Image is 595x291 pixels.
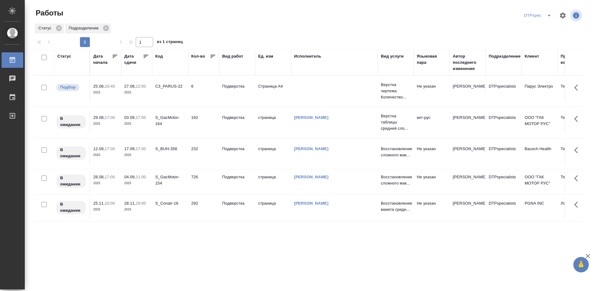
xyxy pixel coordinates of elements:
[450,80,486,102] td: [PERSON_NAME]
[525,115,554,127] p: ООО "ГАК МОТОР РУС"
[381,113,411,132] p: Верстка таблицы средней сло...
[60,201,82,214] p: В ожидании
[188,197,219,219] td: 292
[60,175,82,187] p: В ожидании
[486,171,522,193] td: DTPspecialists
[255,143,291,164] td: страница
[124,53,143,66] div: Дата сдачи
[381,200,411,213] p: Восстановление макета средн...
[136,115,146,120] p: 17:00
[381,146,411,158] p: Восстановление сложного мак...
[38,25,54,31] p: Статус
[188,80,219,102] td: 6
[155,200,185,206] div: S_Conair-16
[255,171,291,193] td: страница
[571,111,585,126] button: Здесь прячутся важные кнопки
[558,143,593,164] td: Технический
[56,174,86,189] div: Исполнитель назначен, приступать к работе пока рано
[93,180,118,186] p: 2025
[222,53,243,59] div: Вид работ
[124,206,149,213] p: 2025
[93,53,112,66] div: Дата начала
[558,197,593,219] td: Локализация
[414,111,450,133] td: кит-рус
[555,8,570,23] span: Настроить таблицу
[571,197,585,212] button: Здесь прячутся важные кнопки
[124,115,136,120] p: 03.09,
[136,175,146,179] p: 11:00
[69,25,101,31] p: Подразделение
[93,121,118,127] p: 2025
[571,143,585,158] button: Здесь прячутся важные кнопки
[222,146,252,152] p: Подверстка
[93,89,118,96] p: 2025
[191,53,205,59] div: Кол-во
[525,146,554,152] p: Bausch Health
[258,53,273,59] div: Ед. изм
[93,201,105,206] p: 25.11,
[255,111,291,133] td: страница
[56,200,86,215] div: Исполнитель назначен, приступать к работе пока рано
[486,197,522,219] td: DTPspecialists
[60,115,82,128] p: В ожидании
[124,175,136,179] p: 04.09,
[222,200,252,206] p: Подверстка
[486,143,522,164] td: DTPspecialists
[453,53,483,72] div: Автор последнего изменения
[93,206,118,213] p: 2025
[56,83,86,92] div: Можно подбирать исполнителей
[381,82,411,100] p: Верстка чертежа. Количество...
[157,38,183,47] span: из 1 страниц
[450,171,486,193] td: [PERSON_NAME]
[571,171,585,186] button: Здесь прячутся важные кнопки
[155,53,163,59] div: Код
[570,10,583,21] span: Посмотреть информацию
[188,171,219,193] td: 726
[450,143,486,164] td: [PERSON_NAME]
[105,84,115,89] p: 10:40
[522,11,555,20] div: split button
[57,53,71,59] div: Статус
[124,146,136,151] p: 17.09,
[414,80,450,102] td: Не указан
[486,80,522,102] td: DTPspecialists
[34,8,63,18] span: Работы
[414,171,450,193] td: Не указан
[558,80,593,102] td: Технический
[294,115,328,120] a: [PERSON_NAME]
[525,83,554,89] p: Парус Электро
[294,146,328,151] a: [PERSON_NAME]
[381,53,404,59] div: Вид услуги
[294,201,328,206] a: [PERSON_NAME]
[124,201,136,206] p: 28.11,
[155,83,185,89] div: C3_PARUS-22
[188,143,219,164] td: 232
[136,201,146,206] p: 19:00
[105,146,115,151] p: 17:00
[573,257,589,272] button: 🙏
[525,53,539,59] div: Клиент
[450,197,486,219] td: [PERSON_NAME]
[489,53,521,59] div: Подразделение
[294,175,328,179] a: [PERSON_NAME]
[558,171,593,193] td: Технический
[450,111,486,133] td: [PERSON_NAME]
[222,83,252,89] p: Подверстка
[124,152,149,158] p: 2025
[93,115,105,120] p: 29.08,
[255,80,291,102] td: Страница А4
[65,24,111,33] div: Подразделение
[561,53,590,66] div: Проектная команда
[105,175,115,179] p: 17:00
[525,200,554,206] p: PGNA INC
[155,174,185,186] div: S_GacMotor-154
[414,197,450,219] td: Не указан
[35,24,64,33] div: Статус
[93,84,105,89] p: 25.08,
[60,147,82,159] p: В ожидании
[486,111,522,133] td: DTPspecialists
[124,89,149,96] p: 2025
[576,258,586,271] span: 🙏
[571,80,585,95] button: Здесь прячутся важные кнопки
[124,180,149,186] p: 2025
